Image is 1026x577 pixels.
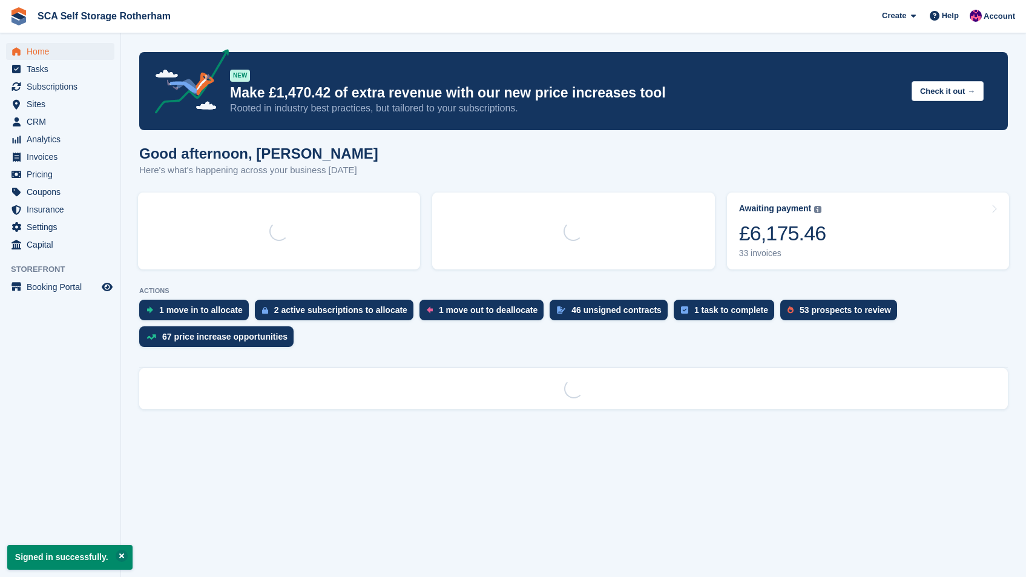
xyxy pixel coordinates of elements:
[100,280,114,294] a: Preview store
[439,305,538,315] div: 1 move out to deallocate
[146,306,153,314] img: move_ins_to_allocate_icon-fdf77a2bb77ea45bf5b3d319d69a93e2d87916cf1d5bf7949dd705db3b84f3ca.svg
[27,166,99,183] span: Pricing
[6,279,114,295] a: menu
[139,326,300,353] a: 67 price increase opportunities
[6,61,114,77] a: menu
[694,305,768,315] div: 1 task to complete
[739,203,812,214] div: Awaiting payment
[139,145,378,162] h1: Good afternoon, [PERSON_NAME]
[739,221,826,246] div: £6,175.46
[139,163,378,177] p: Here's what's happening across your business [DATE]
[727,193,1009,269] a: Awaiting payment £6,175.46 33 invoices
[984,10,1015,22] span: Account
[6,113,114,130] a: menu
[7,545,133,570] p: Signed in successfully.
[27,61,99,77] span: Tasks
[912,81,984,101] button: Check it out →
[970,10,982,22] img: Sam Chapman
[681,306,688,314] img: task-75834270c22a3079a89374b754ae025e5fb1db73e45f91037f5363f120a921f8.svg
[427,306,433,314] img: move_outs_to_deallocate_icon-f764333ba52eb49d3ac5e1228854f67142a1ed5810a6f6cc68b1a99e826820c5.svg
[27,236,99,253] span: Capital
[6,201,114,218] a: menu
[27,113,99,130] span: CRM
[274,305,407,315] div: 2 active subscriptions to allocate
[27,183,99,200] span: Coupons
[788,306,794,314] img: prospect-51fa495bee0391a8d652442698ab0144808aea92771e9ea1ae160a38d050c398.svg
[6,131,114,148] a: menu
[882,10,906,22] span: Create
[6,96,114,113] a: menu
[255,300,419,326] a: 2 active subscriptions to allocate
[814,206,821,213] img: icon-info-grey-7440780725fd019a000dd9b08b2336e03edf1995a4989e88bcd33f0948082b44.svg
[27,131,99,148] span: Analytics
[6,166,114,183] a: menu
[139,287,1008,295] p: ACTIONS
[674,300,780,326] a: 1 task to complete
[230,102,902,115] p: Rooted in industry best practices, but tailored to your subscriptions.
[159,305,243,315] div: 1 move in to allocate
[942,10,959,22] span: Help
[27,78,99,95] span: Subscriptions
[6,219,114,236] a: menu
[27,148,99,165] span: Invoices
[6,148,114,165] a: menu
[262,306,268,314] img: active_subscription_to_allocate_icon-d502201f5373d7db506a760aba3b589e785aa758c864c3986d89f69b8ff3...
[139,300,255,326] a: 1 move in to allocate
[33,6,176,26] a: SCA Self Storage Rotherham
[145,49,229,118] img: price-adjustments-announcement-icon-8257ccfd72463d97f412b2fc003d46551f7dbcb40ab6d574587a9cd5c0d94...
[27,96,99,113] span: Sites
[230,84,902,102] p: Make £1,470.42 of extra revenue with our new price increases tool
[11,263,120,275] span: Storefront
[27,201,99,218] span: Insurance
[230,70,250,82] div: NEW
[6,43,114,60] a: menu
[27,279,99,295] span: Booking Portal
[146,334,156,340] img: price_increase_opportunities-93ffe204e8149a01c8c9dc8f82e8f89637d9d84a8eef4429ea346261dce0b2c0.svg
[27,43,99,60] span: Home
[557,306,565,314] img: contract_signature_icon-13c848040528278c33f63329250d36e43548de30e8caae1d1a13099fd9432cc5.svg
[10,7,28,25] img: stora-icon-8386f47178a22dfd0bd8f6a31ec36ba5ce8667c1dd55bd0f319d3a0aa187defe.svg
[6,183,114,200] a: menu
[571,305,662,315] div: 46 unsigned contracts
[162,332,288,341] div: 67 price increase opportunities
[6,78,114,95] a: menu
[780,300,903,326] a: 53 prospects to review
[800,305,891,315] div: 53 prospects to review
[739,248,826,259] div: 33 invoices
[550,300,674,326] a: 46 unsigned contracts
[27,219,99,236] span: Settings
[6,236,114,253] a: menu
[419,300,550,326] a: 1 move out to deallocate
